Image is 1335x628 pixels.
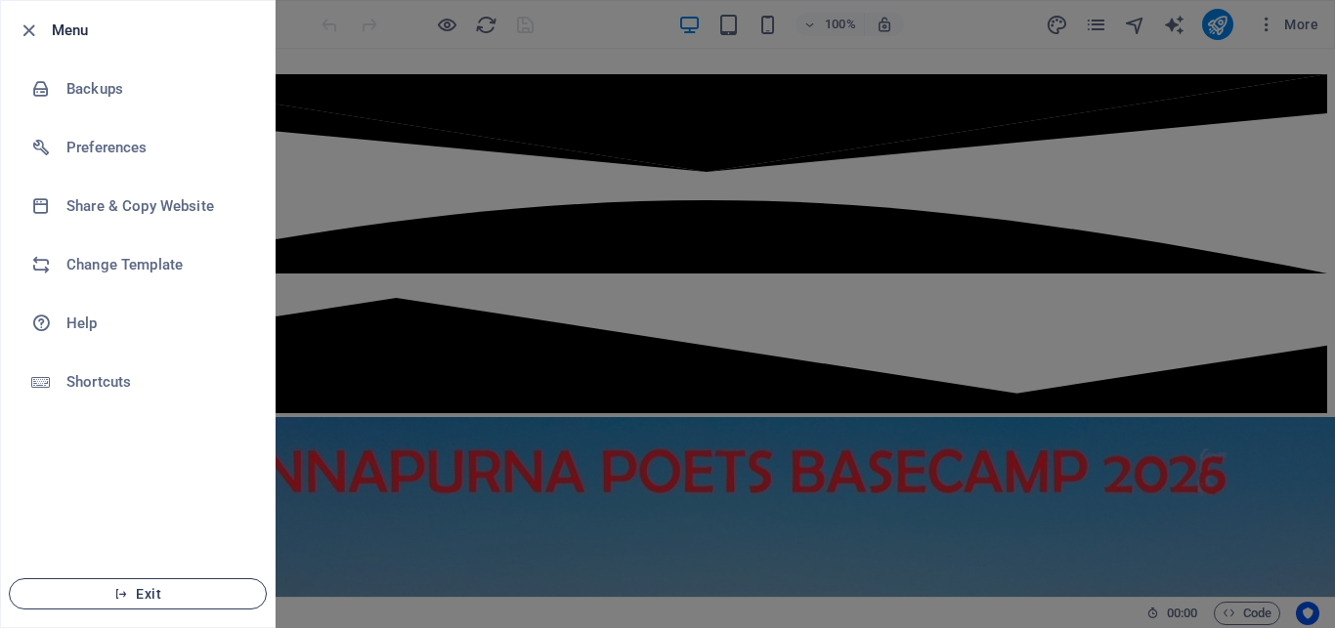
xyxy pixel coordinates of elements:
[8,8,138,24] a: Skip to main content
[66,77,247,101] h6: Backups
[25,586,250,602] span: Exit
[66,136,247,159] h6: Preferences
[66,194,247,218] h6: Share & Copy Website
[66,370,247,394] h6: Shortcuts
[9,578,267,609] button: Exit
[66,253,247,276] h6: Change Template
[66,312,247,335] h6: Help
[52,19,259,42] h6: Menu
[1,294,275,353] a: Help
